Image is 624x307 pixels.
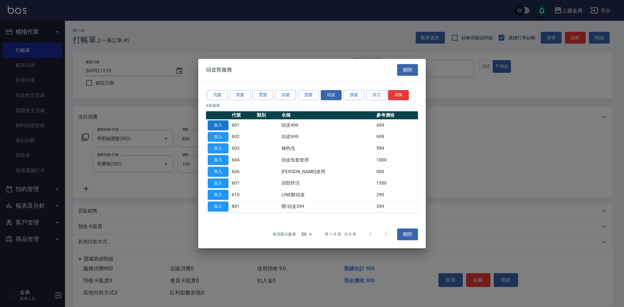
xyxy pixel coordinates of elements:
[253,90,273,100] button: 燙髮
[280,111,375,120] th: 名稱
[208,132,228,142] button: 加入
[397,228,418,240] button: 關閉
[208,178,228,188] button: 加入
[208,190,228,200] button: 加入
[230,90,251,100] button: 剪髮
[230,154,255,166] td: 604
[321,90,342,100] button: 頭皮
[273,231,296,237] p: 每頁顯示數量
[280,120,375,131] td: 頭皮499
[230,143,255,154] td: 603
[375,201,418,212] td: 399
[230,177,255,189] td: 607
[344,90,364,100] button: 接髮
[208,167,228,177] button: 加入
[206,103,418,109] p: 8 筆服務
[280,154,375,166] td: 頭皮包套使用
[388,90,409,100] button: 清除
[375,111,418,120] th: 參考價格
[208,155,228,165] button: 加入
[375,154,418,166] td: 1000
[280,177,375,189] td: 頭部舒活
[280,201,375,212] td: 開-頭皮399
[375,120,418,131] td: 499
[206,67,232,73] span: 頭皮類服務
[397,64,418,76] button: 關閉
[230,166,255,178] td: 606
[375,177,418,189] td: 1500
[375,166,418,178] td: 900
[366,90,387,100] button: 其它
[230,189,255,201] td: 610
[207,90,228,100] button: 洗髮
[208,201,228,211] button: 加入
[375,189,418,201] td: 299
[280,166,375,178] td: [PERSON_NAME]使用
[255,111,280,120] th: 類別
[280,189,375,201] td: LINE酷頭皮
[230,131,255,143] td: 602
[208,120,228,130] button: 加入
[208,144,228,154] button: 加入
[375,143,418,154] td: 599
[375,131,418,143] td: 699
[230,111,255,120] th: 代號
[230,120,255,131] td: 601
[280,131,375,143] td: 頭皮699
[280,143,375,154] td: 補色洗
[275,90,296,100] button: 染髮
[325,231,356,237] p: 第 1–8 筆 共 8 筆
[230,201,255,212] td: 801
[298,90,319,100] button: 護髮
[299,225,314,243] div: 50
